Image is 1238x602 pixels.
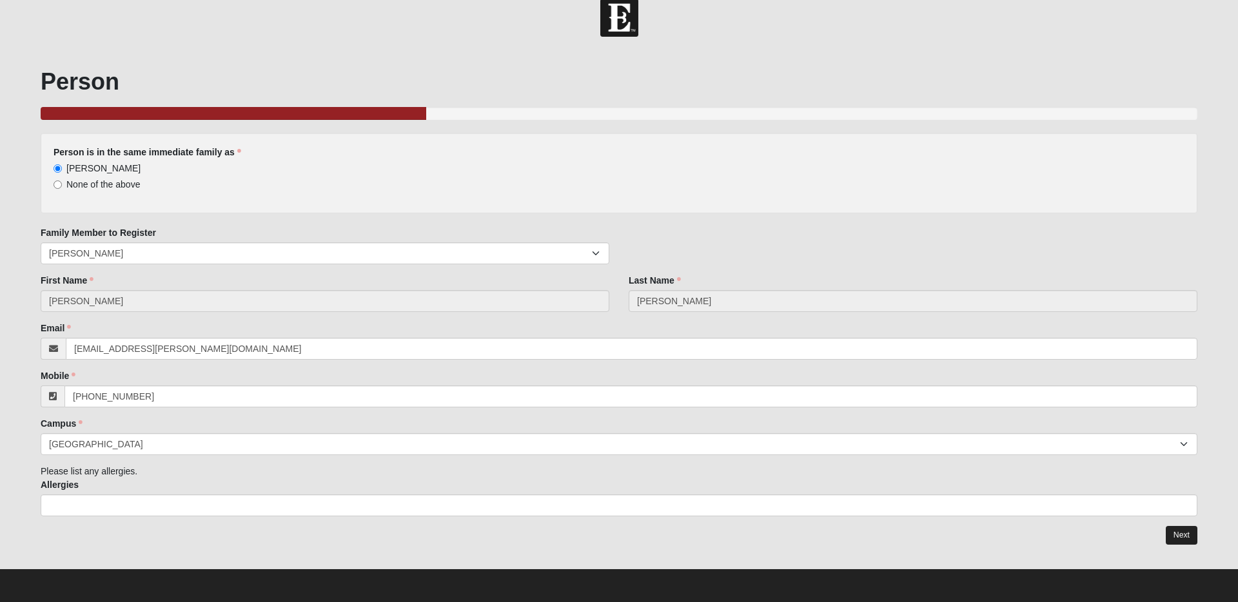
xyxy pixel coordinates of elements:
label: Family Member to Register [41,226,156,239]
h1: Person [41,68,1197,95]
span: [PERSON_NAME] [66,163,141,173]
label: First Name [41,274,93,287]
div: Please list any allergies. [41,133,1197,516]
input: None of the above [54,180,62,189]
label: Mobile [41,369,75,382]
span: None of the above [66,179,140,189]
label: Campus [41,417,83,430]
input: [PERSON_NAME] [54,164,62,173]
label: Allergies [41,478,79,491]
label: Person is in the same immediate family as [54,146,241,159]
a: Next [1166,526,1197,545]
label: Email [41,322,71,335]
label: Last Name [629,274,681,287]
